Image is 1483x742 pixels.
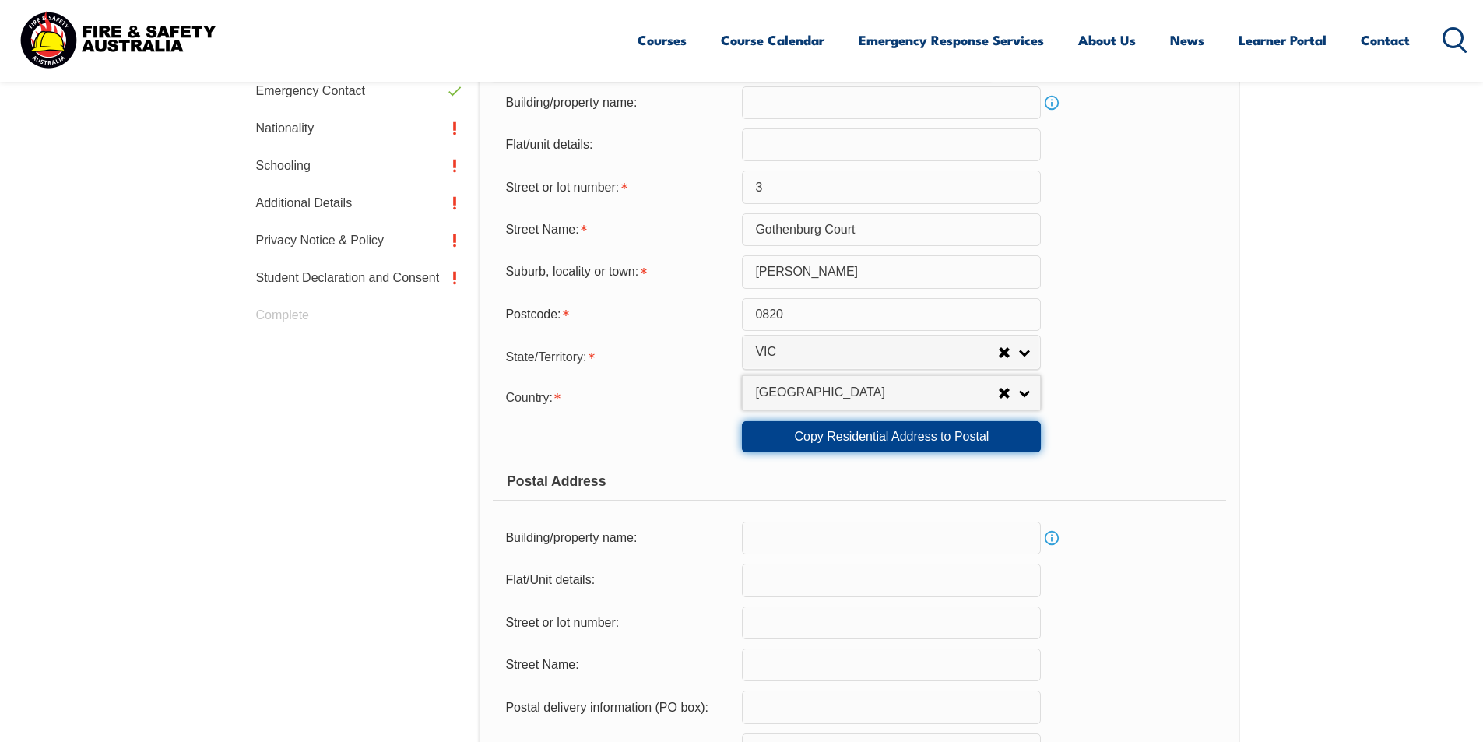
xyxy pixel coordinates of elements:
[493,381,742,412] div: Country is required.
[742,421,1041,452] a: Copy Residential Address to Postal
[859,19,1044,61] a: Emergency Response Services
[244,147,471,185] a: Schooling
[244,110,471,147] a: Nationality
[1041,92,1063,114] a: Info
[493,692,742,722] div: Postal delivery information (PO box):
[1170,19,1204,61] a: News
[493,565,742,595] div: Flat/Unit details:
[493,172,742,202] div: Street or lot number is required.
[1239,19,1327,61] a: Learner Portal
[1361,19,1410,61] a: Contact
[638,19,687,61] a: Courses
[493,257,742,287] div: Suburb, locality or town is required.
[244,72,471,110] a: Emergency Contact
[1078,19,1136,61] a: About Us
[493,608,742,638] div: Street or lot number:
[755,344,998,360] span: VIC
[493,88,742,118] div: Building/property name:
[493,215,742,244] div: Street Name is required.
[493,340,742,371] div: State/Territory is required.
[244,222,471,259] a: Privacy Notice & Policy
[493,130,742,160] div: Flat/unit details:
[721,19,824,61] a: Course Calendar
[1041,527,1063,549] a: Info
[493,523,742,553] div: Building/property name:
[755,385,998,401] span: [GEOGRAPHIC_DATA]
[244,259,471,297] a: Student Declaration and Consent
[505,350,586,364] span: State/Territory:
[493,650,742,680] div: Street Name:
[493,462,1225,501] div: Postal Address
[244,185,471,222] a: Additional Details
[505,391,552,404] span: Country:
[493,300,742,329] div: Postcode is required.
